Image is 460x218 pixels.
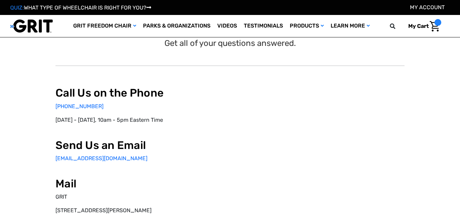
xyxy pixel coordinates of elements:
p: [DATE] - [DATE], 10am - 5pm Eastern Time [55,116,225,124]
h2: Mail [55,177,225,190]
span: My Cart [408,23,429,29]
a: Products [286,15,327,37]
input: Search [393,19,403,33]
a: Cart with 0 items [403,19,441,33]
span: QUIZ: [10,4,24,11]
img: GRIT All-Terrain Wheelchair and Mobility Equipment [10,19,53,33]
a: [EMAIL_ADDRESS][DOMAIN_NAME] [55,155,147,162]
a: Videos [214,15,240,37]
img: Cart [430,21,440,32]
a: Learn More [327,15,373,37]
h2: Send Us an Email [55,139,225,152]
a: Testimonials [240,15,286,37]
a: [PHONE_NUMBER] [55,103,104,110]
a: Account [410,4,445,11]
a: Parks & Organizations [140,15,214,37]
a: GRIT Freedom Chair [70,15,140,37]
a: QUIZ:WHAT TYPE OF WHEELCHAIR IS RIGHT FOR YOU? [10,4,151,11]
p: [STREET_ADDRESS][PERSON_NAME] [55,206,225,215]
p: Get all of your questions answered. [164,37,296,49]
h2: Call Us on the Phone [55,86,225,99]
p: GRIT [55,193,225,201]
